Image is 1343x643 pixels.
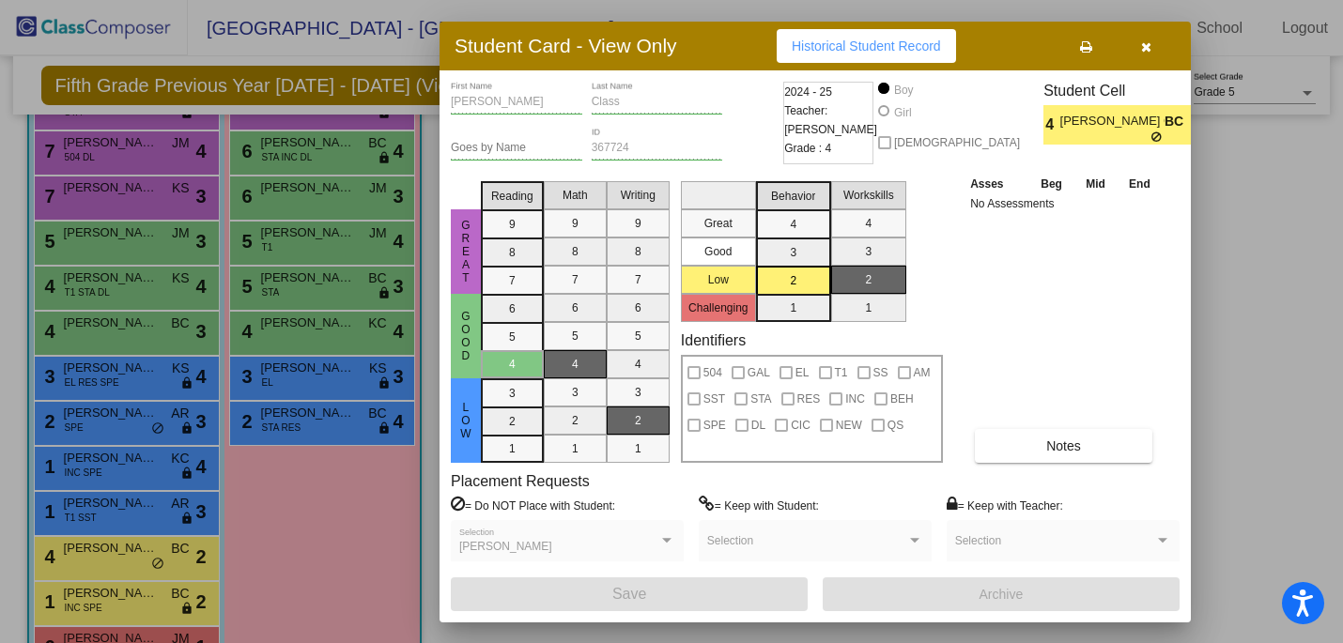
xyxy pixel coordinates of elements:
[451,142,582,155] input: goes by name
[1043,114,1059,136] span: 4
[612,586,646,602] span: Save
[748,361,770,384] span: GAL
[784,83,832,101] span: 2024 - 25
[836,414,862,436] span: NEW
[894,131,1020,154] span: [DEMOGRAPHIC_DATA]
[965,194,1163,213] td: No Assessments
[777,29,956,63] button: Historical Student Record
[823,577,1180,611] button: Archive
[791,414,810,436] span: CIC
[845,388,865,410] span: INC
[890,388,914,410] span: BEH
[1043,82,1207,100] h3: Student Cell
[1028,174,1073,194] th: Beg
[893,104,912,121] div: Girl
[457,310,474,362] span: Good
[975,429,1152,463] button: Notes
[1060,112,1165,131] span: [PERSON_NAME] Class
[795,361,810,384] span: EL
[459,540,552,553] span: [PERSON_NAME]
[893,82,914,99] div: Boy
[457,219,474,284] span: Great
[751,414,765,436] span: DL
[784,101,877,139] span: Teacher: [PERSON_NAME]
[797,388,821,410] span: RES
[451,577,808,611] button: Save
[835,361,848,384] span: T1
[1117,174,1162,194] th: End
[792,38,941,54] span: Historical Student Record
[914,361,931,384] span: AM
[457,401,474,440] span: Low
[455,34,677,57] h3: Student Card - View Only
[681,331,746,349] label: Identifiers
[784,139,831,158] span: Grade : 4
[888,414,903,436] span: QS
[1191,114,1207,136] span: 2
[873,361,888,384] span: SS
[703,361,722,384] span: 504
[592,142,723,155] input: Enter ID
[703,414,726,436] span: SPE
[451,496,615,514] label: = Do NOT Place with Student:
[1165,112,1191,131] span: BC
[451,472,590,490] label: Placement Requests
[1074,174,1117,194] th: Mid
[980,587,1024,602] span: Archive
[703,388,725,410] span: SST
[750,388,771,410] span: STA
[947,496,1063,514] label: = Keep with Teacher:
[1046,438,1081,453] span: Notes
[699,496,819,514] label: = Keep with Student:
[965,174,1028,194] th: Asses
